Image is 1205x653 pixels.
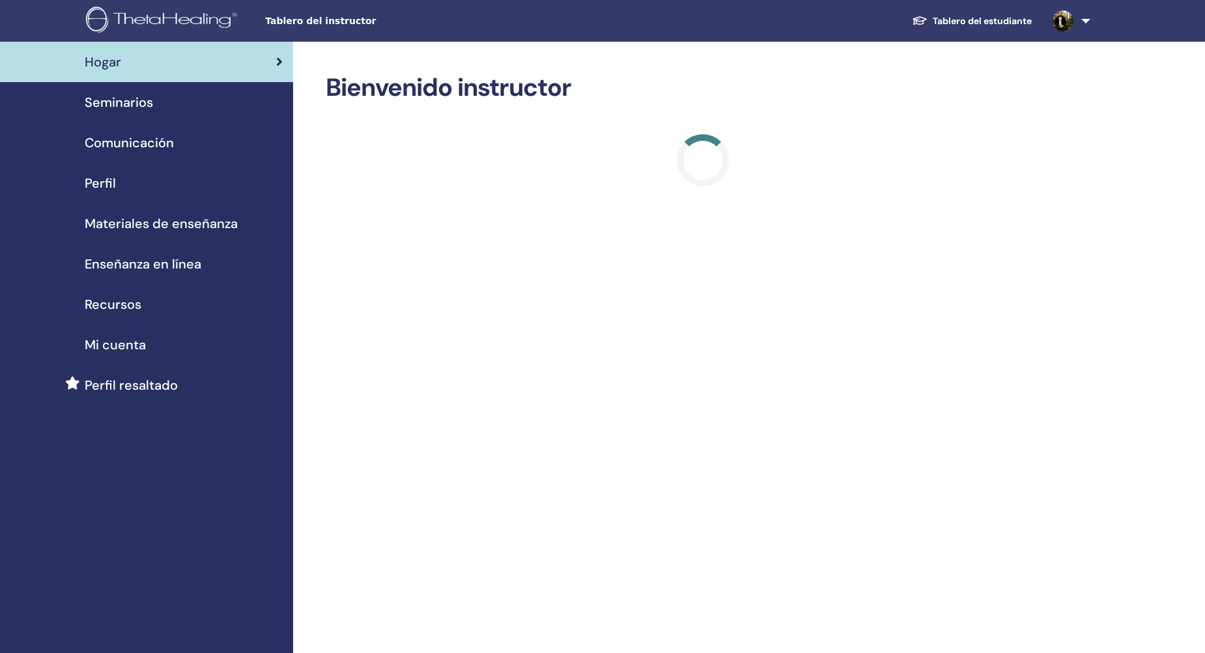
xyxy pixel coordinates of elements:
img: default.jpg [1053,10,1073,31]
img: graduation-cap-white.svg [912,15,928,26]
span: Comunicación [85,133,174,152]
span: Seminarios [85,93,153,112]
span: Hogar [85,52,121,72]
h2: Bienvenido instructor [326,73,1080,103]
span: Tablero del instructor [265,14,461,28]
a: Tablero del estudiante [901,9,1042,33]
span: Materiales de enseñanza [85,214,238,233]
span: Mi cuenta [85,335,146,355]
span: Enseñanza en línea [85,254,201,274]
img: logo.png [86,7,242,36]
span: Perfil resaltado [85,375,178,395]
span: Recursos [85,295,141,314]
span: Perfil [85,173,116,193]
